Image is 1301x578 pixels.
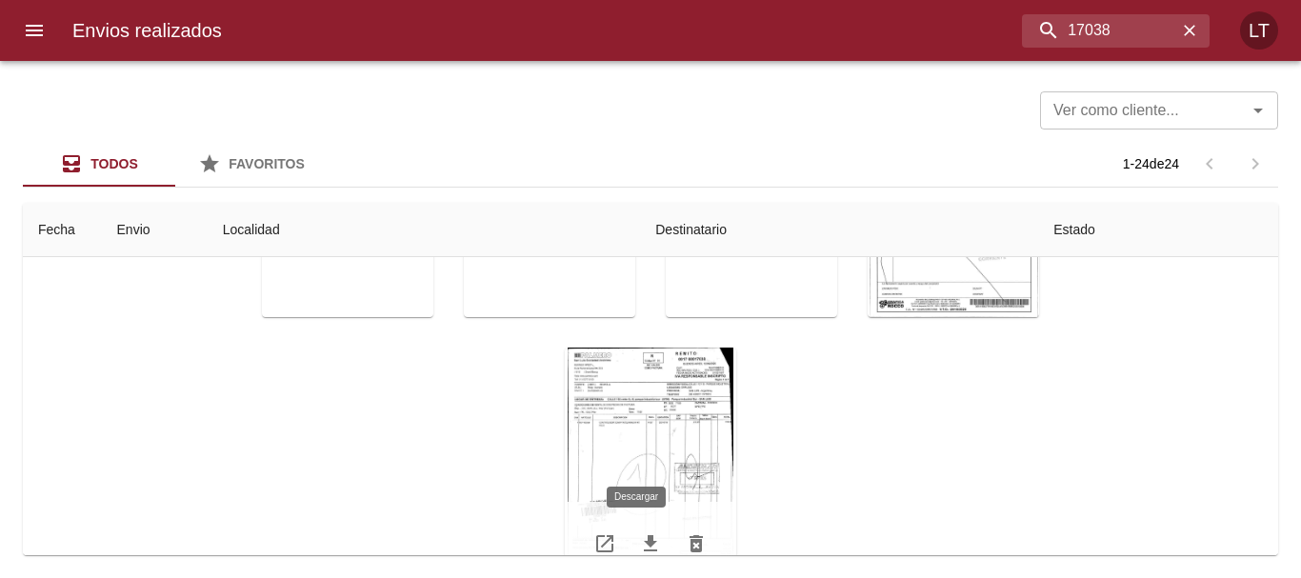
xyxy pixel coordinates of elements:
p: 1 - 24 de 24 [1123,154,1179,173]
input: buscar [1022,14,1177,48]
th: Estado [1038,203,1278,257]
th: Destinatario [640,203,1038,257]
span: Pagina siguiente [1232,141,1278,187]
span: Todos [90,156,138,171]
a: Abrir [582,521,628,567]
button: Abrir [1245,97,1271,124]
div: LT [1240,11,1278,50]
button: Eliminar [673,521,719,567]
button: menu [11,8,57,53]
span: Favoritos [229,156,305,171]
th: Fecha [23,203,102,257]
th: Envio [102,203,208,257]
th: Localidad [208,203,641,257]
div: Tabs Envios [23,141,328,187]
span: Pagina anterior [1187,154,1232,170]
h6: Envios realizados [72,15,222,46]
